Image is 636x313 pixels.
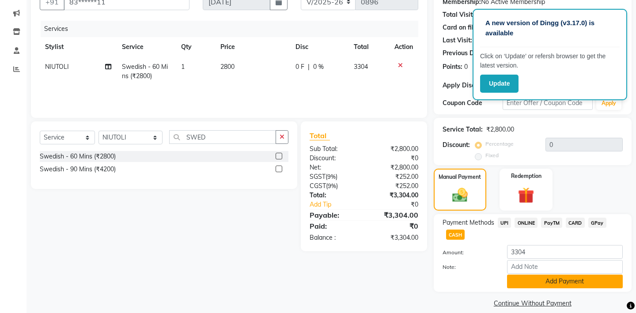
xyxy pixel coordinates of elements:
[364,191,425,200] div: ₹3,304.00
[364,210,425,220] div: ₹3,304.00
[303,191,364,200] div: Total:
[485,18,614,38] p: A new version of Dingg (v3.17.0) is available
[176,37,215,57] th: Qty
[303,163,364,172] div: Net:
[41,21,425,37] div: Services
[480,52,620,70] p: Click on ‘Update’ or refersh browser to get the latest version.
[507,260,623,274] input: Add Note
[513,185,539,206] img: _gift.svg
[122,63,168,80] span: Swedish - 60 Mins (₹2800)
[40,152,116,161] div: Swedish - 60 Mins (₹2800)
[364,181,425,191] div: ₹252.00
[169,130,276,144] input: Search or Scan
[443,125,483,134] div: Service Total:
[308,62,310,72] span: |
[313,62,324,72] span: 0 %
[40,165,116,174] div: Swedish - 90 Mins (₹4200)
[117,37,176,57] th: Service
[295,62,304,72] span: 0 F
[515,218,538,228] span: ONLINE
[348,37,389,57] th: Total
[511,172,541,180] label: Redemption
[303,154,364,163] div: Discount:
[439,173,481,181] label: Manual Payment
[303,210,364,220] div: Payable:
[364,233,425,242] div: ₹3,304.00
[364,221,425,231] div: ₹0
[364,172,425,181] div: ₹252.00
[290,37,348,57] th: Disc
[303,200,374,209] a: Add Tip
[443,218,494,227] span: Payment Methods
[303,221,364,231] div: Paid:
[503,96,593,110] input: Enter Offer / Coupon Code
[40,37,117,57] th: Stylist
[435,299,630,308] a: Continue Without Payment
[303,144,364,154] div: Sub Total:
[45,63,69,71] span: NIUTOLI
[374,200,425,209] div: ₹0
[436,263,500,271] label: Note:
[310,131,330,140] span: Total
[464,62,468,72] div: 0
[310,182,326,190] span: CGST
[447,186,473,204] img: _cash.svg
[485,151,499,159] label: Fixed
[436,249,500,256] label: Amount:
[443,81,503,90] div: Apply Discount
[446,230,465,240] span: CASH
[507,275,623,288] button: Add Payment
[507,245,623,259] input: Amount
[443,49,483,59] div: Previous Due:
[443,62,462,72] div: Points:
[364,163,425,172] div: ₹2,800.00
[220,63,235,71] span: 2800
[303,172,364,181] div: ( )
[215,37,290,57] th: Price
[181,63,185,71] span: 1
[480,75,519,93] button: Update
[310,173,326,181] span: SGST
[443,23,479,32] div: Card on file:
[541,218,562,228] span: PayTM
[596,97,621,110] button: Apply
[327,173,336,180] span: 9%
[588,218,606,228] span: GPay
[566,218,585,228] span: CARD
[443,140,470,150] div: Discount:
[485,140,514,148] label: Percentage
[303,181,364,191] div: ( )
[486,125,514,134] div: ₹2,800.00
[389,37,418,57] th: Action
[443,10,477,19] div: Total Visits:
[443,36,472,45] div: Last Visit:
[328,182,336,189] span: 9%
[303,233,364,242] div: Balance :
[443,98,503,108] div: Coupon Code
[364,144,425,154] div: ₹2,800.00
[364,154,425,163] div: ₹0
[354,63,368,71] span: 3304
[498,218,511,228] span: UPI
